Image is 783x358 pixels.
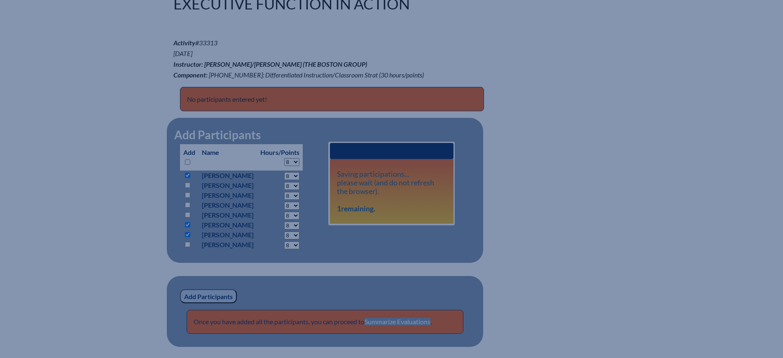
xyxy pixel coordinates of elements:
p: [PERSON_NAME] [202,220,254,230]
span: [PERSON_NAME]/[PERSON_NAME] (The Boston Group) [204,60,367,68]
p: [PERSON_NAME] [202,200,254,210]
b: remaining. [337,204,375,213]
b: Component: [173,71,208,79]
legend: Add Participants [173,128,262,142]
p: Once you have added all the participants, you can proceed to . [187,310,463,334]
p: [PERSON_NAME] [202,240,254,250]
p: Saving participations... please wait (and do not refresh the browser). [337,170,446,213]
b: Instructor: [173,60,203,68]
span: [PHONE_NUMBER]: Differentiated Instruction/Classroom Strat [209,71,378,79]
p: [PERSON_NAME] [202,210,254,220]
p: [PERSON_NAME] [202,230,254,240]
p: [PERSON_NAME] [202,180,254,190]
p: [PERSON_NAME] [202,190,254,200]
p: [PERSON_NAME] [202,171,254,180]
input: Add Participants [180,289,237,303]
p: No participants entered yet! [180,87,484,112]
p: Hours/Points [260,147,299,157]
p: Name [202,147,254,157]
b: Activity [173,39,195,47]
a: Summarize Evaluations [365,318,430,325]
span: 1 [337,204,341,213]
p: #33313 [173,37,463,80]
p: Add [183,147,195,167]
span: [DATE] [173,49,192,57]
span: (30 hours/points) [379,71,424,79]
